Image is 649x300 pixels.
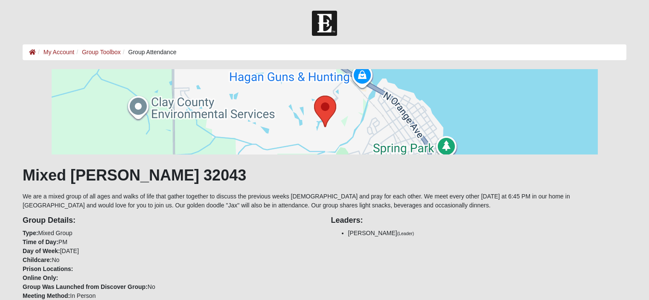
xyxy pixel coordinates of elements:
[397,231,414,236] small: (Leader)
[23,216,318,225] h4: Group Details:
[23,166,626,184] h1: Mixed [PERSON_NAME] 32043
[23,265,73,272] strong: Prison Locations:
[44,49,74,55] a: My Account
[23,274,58,281] strong: Online Only:
[121,48,177,57] li: Group Attendance
[82,49,121,55] a: Group Toolbox
[23,239,58,245] strong: Time of Day:
[23,230,38,236] strong: Type:
[331,216,626,225] h4: Leaders:
[348,229,626,238] li: [PERSON_NAME]
[23,256,52,263] strong: Childcare:
[312,11,337,36] img: Church of Eleven22 Logo
[23,248,60,254] strong: Day of Week:
[23,283,148,290] strong: Group Was Launched from Discover Group:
